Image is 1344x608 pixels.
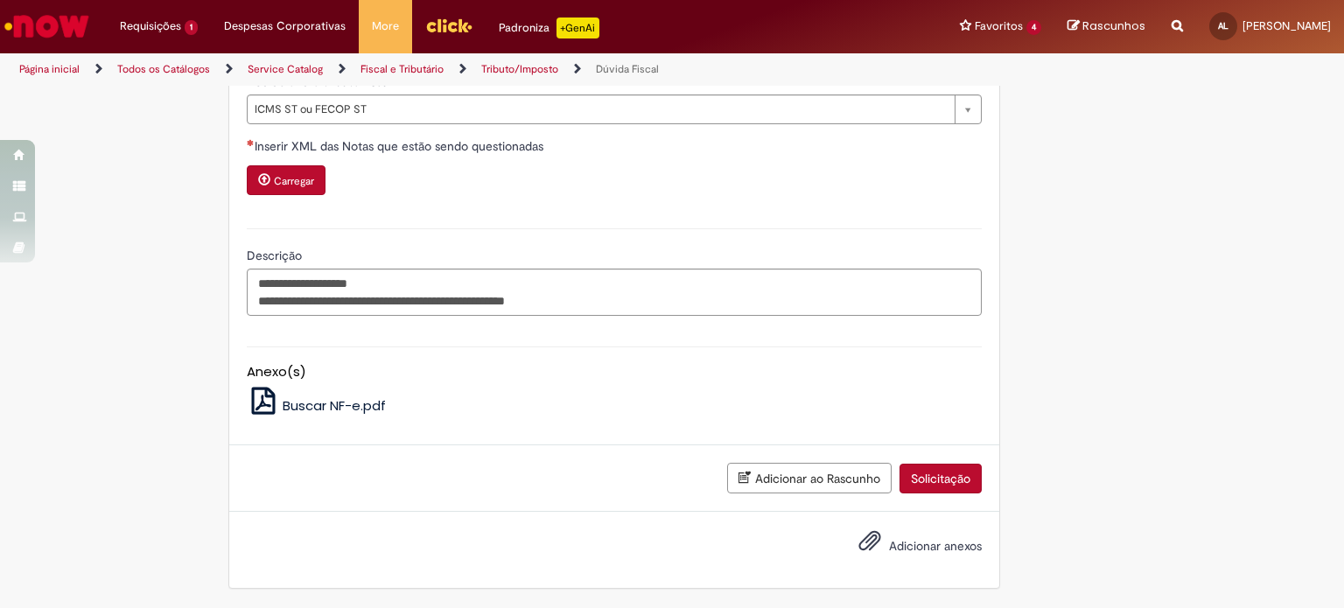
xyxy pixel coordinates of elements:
[727,463,892,493] button: Adicionar ao Rascunho
[247,396,387,415] a: Buscar NF-e.pdf
[372,17,399,35] span: More
[247,248,305,263] span: Descrição
[247,269,982,316] textarea: Descrição
[481,62,558,76] a: Tributo/Imposto
[596,62,659,76] a: Dúvida Fiscal
[185,20,198,35] span: 1
[556,17,599,38] p: +GenAi
[1082,17,1145,34] span: Rascunhos
[224,17,346,35] span: Despesas Corporativas
[360,62,444,76] a: Fiscal e Tributário
[247,165,325,195] button: Carregar anexo de Inserir XML das Notas que estão sendo questionadas Required
[117,62,210,76] a: Todos os Catálogos
[255,95,946,123] span: ICMS ST ou FECOP ST
[247,139,255,146] span: Necessários
[1026,20,1041,35] span: 4
[120,17,181,35] span: Requisições
[13,53,883,86] ul: Trilhas de página
[854,525,885,565] button: Adicionar anexos
[1218,20,1228,31] span: AL
[499,17,599,38] div: Padroniza
[283,396,386,415] span: Buscar NF-e.pdf
[2,9,92,44] img: ServiceNow
[975,17,1023,35] span: Favoritos
[1242,18,1331,33] span: [PERSON_NAME]
[425,12,472,38] img: click_logo_yellow_360x200.png
[274,174,314,188] small: Carregar
[1067,18,1145,35] a: Rascunhos
[248,62,323,76] a: Service Catalog
[899,464,982,493] button: Solicitação
[247,365,982,380] h5: Anexo(s)
[255,138,547,154] span: Inserir XML das Notas que estão sendo questionadas
[889,539,982,555] span: Adicionar anexos
[19,62,80,76] a: Página inicial
[255,73,395,89] span: Selecione o tributo fiscal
